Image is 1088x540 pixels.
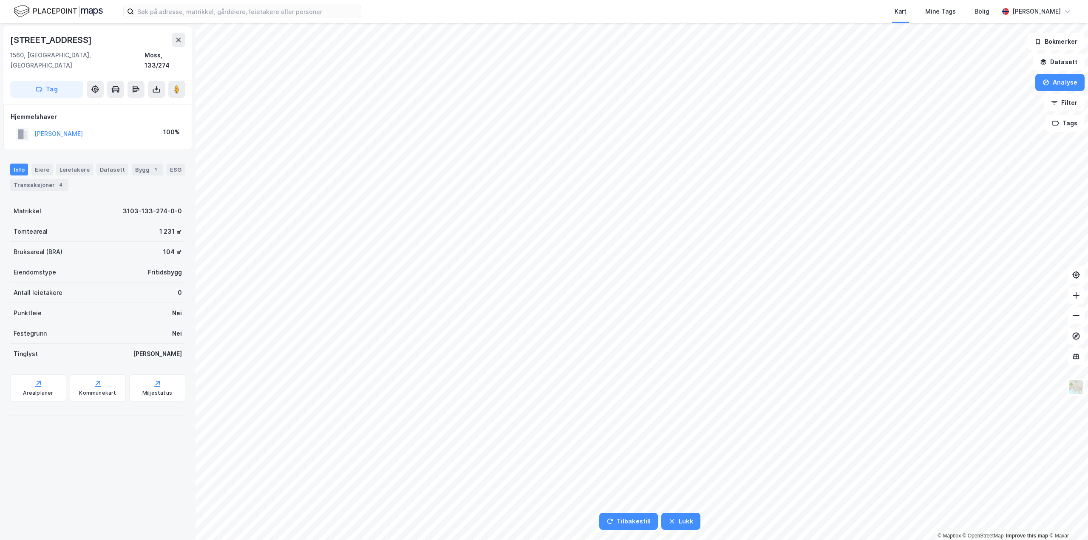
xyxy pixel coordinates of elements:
[142,390,172,396] div: Miljøstatus
[14,4,103,19] img: logo.f888ab2527a4732fd821a326f86c7f29.svg
[132,164,163,175] div: Bygg
[925,6,956,17] div: Mine Tags
[10,164,28,175] div: Info
[1045,499,1088,540] iframe: Chat Widget
[1045,115,1085,132] button: Tags
[10,81,83,98] button: Tag
[14,206,41,216] div: Matrikkel
[975,6,989,17] div: Bolig
[1068,379,1084,395] img: Z
[123,206,182,216] div: 3103-133-274-0-0
[10,179,68,191] div: Transaksjoner
[134,5,361,18] input: Søk på adresse, matrikkel, gårdeiere, leietakere eller personer
[151,165,160,174] div: 1
[938,533,961,539] a: Mapbox
[163,127,180,137] div: 100%
[148,267,182,277] div: Fritidsbygg
[79,390,116,396] div: Kommunekart
[1033,54,1085,71] button: Datasett
[172,328,182,339] div: Nei
[1006,533,1048,539] a: Improve this map
[31,164,53,175] div: Eiere
[10,50,144,71] div: 1560, [GEOGRAPHIC_DATA], [GEOGRAPHIC_DATA]
[895,6,907,17] div: Kart
[14,267,56,277] div: Eiendomstype
[172,308,182,318] div: Nei
[1035,74,1085,91] button: Analyse
[14,308,42,318] div: Punktleie
[163,247,182,257] div: 104 ㎡
[10,33,93,47] div: [STREET_ADDRESS]
[14,349,38,359] div: Tinglyst
[23,390,53,396] div: Arealplaner
[56,164,93,175] div: Leietakere
[14,247,62,257] div: Bruksareal (BRA)
[661,513,700,530] button: Lukk
[11,112,185,122] div: Hjemmelshaver
[159,226,182,237] div: 1 231 ㎡
[133,349,182,359] div: [PERSON_NAME]
[57,181,65,189] div: 4
[144,50,186,71] div: Moss, 133/274
[1044,94,1085,111] button: Filter
[14,226,48,237] div: Tomteareal
[599,513,658,530] button: Tilbakestill
[96,164,128,175] div: Datasett
[14,288,62,298] div: Antall leietakere
[178,288,182,298] div: 0
[1012,6,1061,17] div: [PERSON_NAME]
[963,533,1004,539] a: OpenStreetMap
[167,164,185,175] div: ESG
[1027,33,1085,50] button: Bokmerker
[1045,499,1088,540] div: Kontrollprogram for chat
[14,328,47,339] div: Festegrunn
